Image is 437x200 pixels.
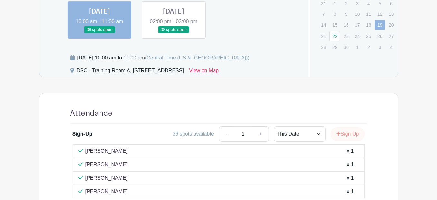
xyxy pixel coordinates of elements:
[85,174,128,182] p: [PERSON_NAME]
[145,55,250,60] span: (Central Time (US & [GEOGRAPHIC_DATA]))
[73,130,93,138] div: Sign-Up
[85,147,128,155] p: [PERSON_NAME]
[341,20,351,30] p: 16
[352,31,363,41] p: 24
[386,9,396,19] p: 13
[347,161,354,168] div: x 1
[375,42,385,52] p: 3
[347,147,354,155] div: x 1
[318,31,329,41] p: 21
[318,42,329,52] p: 28
[363,20,374,30] p: 18
[386,31,396,41] p: 27
[375,31,385,41] p: 26
[331,127,365,141] button: Sign Up
[70,109,113,118] h4: Attendance
[219,126,234,142] a: -
[386,20,396,30] p: 20
[341,42,351,52] p: 30
[329,31,340,41] a: 22
[85,161,128,168] p: [PERSON_NAME]
[318,9,329,19] p: 7
[77,67,184,77] div: DSC - Training Room A, [STREET_ADDRESS]
[329,9,340,19] p: 8
[352,20,363,30] p: 17
[318,20,329,30] p: 14
[375,20,385,30] a: 19
[386,42,396,52] p: 4
[329,42,340,52] p: 29
[341,31,351,41] p: 23
[329,20,340,30] p: 15
[189,67,219,77] a: View on Map
[363,9,374,19] p: 11
[375,9,385,19] p: 12
[363,42,374,52] p: 2
[341,9,351,19] p: 9
[173,130,214,138] div: 36 spots available
[352,9,363,19] p: 10
[77,54,250,62] div: [DATE] 10:00 am to 11:00 am
[347,174,354,182] div: x 1
[363,31,374,41] p: 25
[252,126,269,142] a: +
[85,188,128,195] p: [PERSON_NAME]
[352,42,363,52] p: 1
[347,188,354,195] div: x 1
